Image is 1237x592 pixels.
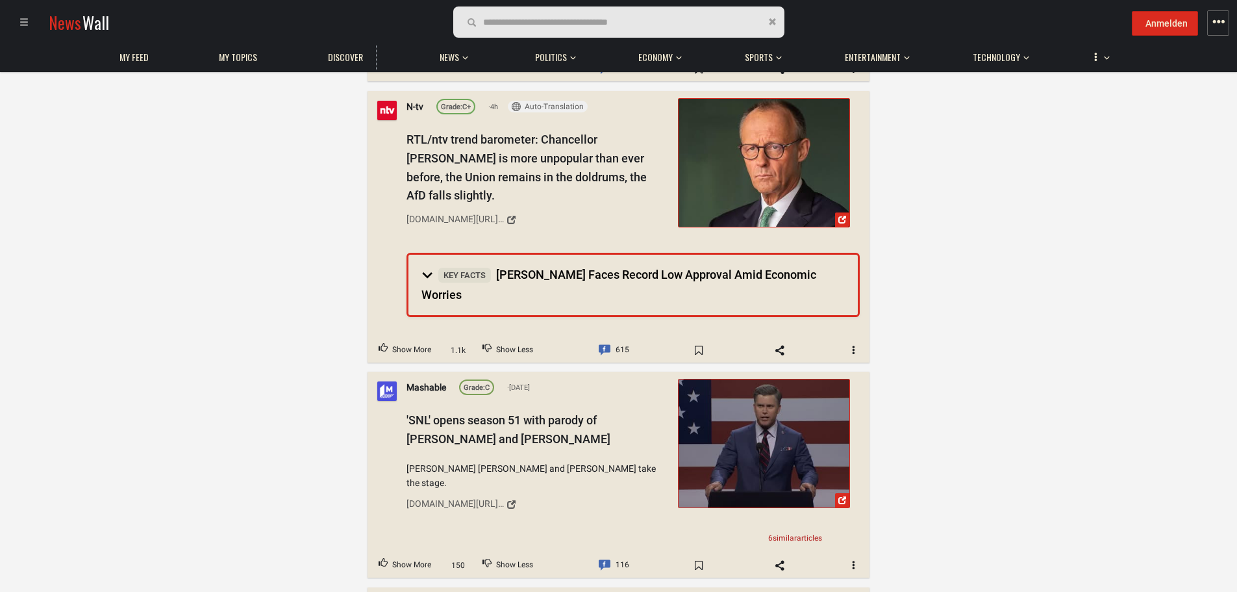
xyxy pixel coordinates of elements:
img: Profile picture of Mashable [377,381,397,401]
span: Share [761,340,799,361]
a: Grade:C+ [436,99,475,114]
img: 'SNL' opens season 51 with parody of Pete Hegseth and Donald Trump [679,380,849,508]
button: Upvote [368,338,442,363]
span: Share [761,555,799,576]
span: Bookmark [680,340,718,361]
span: 6 articles [768,534,822,543]
span: 118 [616,60,629,77]
span: 1.1k [447,344,469,356]
span: Anmelden [1145,18,1188,29]
a: Comment [588,338,640,363]
img: Profile picture of N-tv [377,101,397,120]
a: RTL/ntv trend barometer: Chancellor Friedrich Merz is more unpopular than ... [678,98,850,227]
span: My Feed [119,51,149,63]
span: [PERSON_NAME] [PERSON_NAME] and [PERSON_NAME] take the stage. [406,461,669,491]
div: C [464,383,490,394]
span: 615 [616,342,629,359]
img: RTL/ntv trend barometer: Chancellor Friedrich Merz is more unpopular than ... [679,99,849,227]
span: Bookmark [680,58,718,79]
div: [DOMAIN_NAME][URL][PERSON_NAME][PERSON_NAME] [406,212,504,226]
span: [DATE] [507,382,530,394]
summary: Key Facts[PERSON_NAME] Faces Record Low Approval Amid Economic Worries [408,255,858,315]
a: Politics [529,45,573,70]
a: Entertainment [838,45,907,70]
button: Downvote [471,57,544,81]
button: Upvote [368,554,442,578]
a: 6similararticles [763,532,827,545]
span: 'SNL' opens season 51 with parody of [PERSON_NAME] and [PERSON_NAME] [406,413,610,446]
span: News [440,51,459,63]
span: 150 [447,560,469,572]
span: Entertainment [845,51,901,63]
a: [DOMAIN_NAME][URL][PERSON_NAME][PERSON_NAME] [406,494,669,516]
span: 4h [488,101,498,112]
span: Wall [82,10,109,34]
span: Show Less [496,60,533,77]
button: Downvote [471,338,544,363]
span: Grade: [441,103,462,111]
button: Entertainment [838,39,910,70]
span: Sports [745,51,773,63]
span: Bookmark [680,555,718,576]
span: Show More [392,558,431,574]
span: My topics [219,51,257,63]
a: Grade:C [459,380,494,395]
span: Show More [392,342,431,359]
button: Technology [966,39,1029,70]
span: RTL/ntv trend barometer: Chancellor [PERSON_NAME] is more unpopular than ever before, the Union r... [406,133,647,202]
span: Economy [638,51,673,63]
span: [PERSON_NAME] Faces Record Low Approval Amid Economic Worries [421,268,816,302]
a: N-tv [406,99,423,114]
a: NewsWall [49,10,109,34]
span: Show Less [496,558,533,574]
a: News [433,45,466,70]
button: Auto-Translation [508,101,588,112]
button: Upvote [368,57,442,81]
a: 'SNL' opens season 51 with parody of Pete Hegseth and Donald Trump [678,379,850,508]
a: [DOMAIN_NAME][URL][PERSON_NAME][PERSON_NAME] [406,209,669,231]
span: 116 [616,558,629,574]
button: Sports [738,39,782,70]
a: Economy [632,45,679,70]
span: Show More [392,60,431,77]
a: Comment [588,57,640,81]
span: Politics [535,51,567,63]
span: Grade: [464,384,485,393]
a: Mashable [406,381,446,395]
span: Key Facts [438,268,491,283]
span: Technology [973,51,1020,63]
span: News [49,10,81,34]
span: Discover [328,51,363,63]
span: similar [773,534,797,543]
button: Economy [632,39,682,70]
a: Sports [738,45,779,70]
span: Show Less [496,342,533,359]
button: News [433,39,472,70]
span: 5.9k [447,63,469,75]
div: [DOMAIN_NAME][URL][PERSON_NAME][PERSON_NAME] [406,497,504,511]
div: C+ [441,101,471,113]
button: Downvote [471,554,544,578]
button: Politics [529,39,576,70]
button: Anmelden [1132,11,1198,36]
span: Share [761,58,799,79]
a: Technology [966,45,1027,70]
a: Comment [588,554,640,578]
